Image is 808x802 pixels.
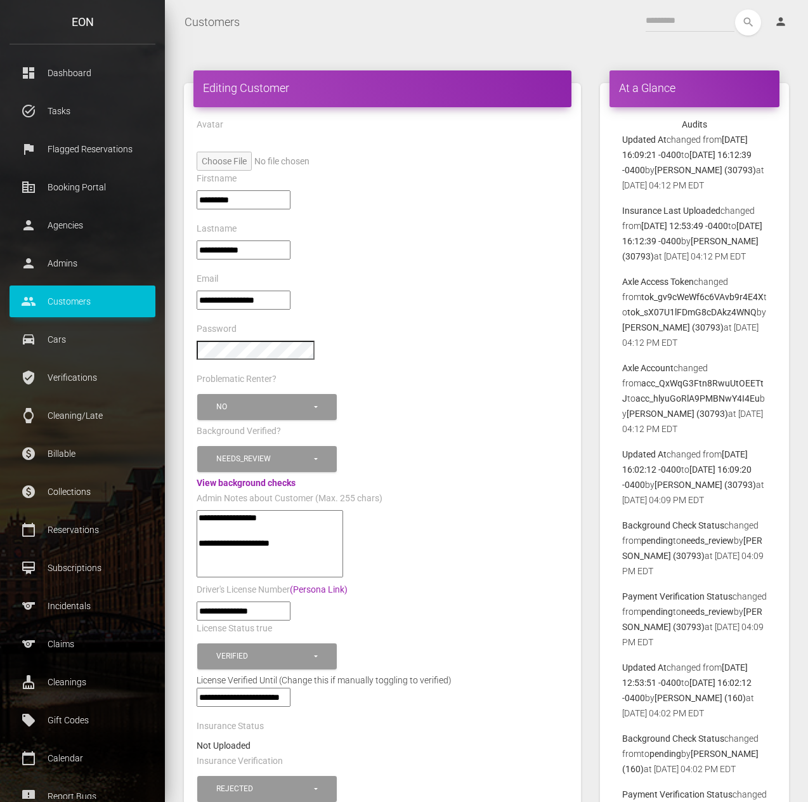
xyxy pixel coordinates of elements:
[197,323,237,336] label: Password
[19,140,146,159] p: Flagged Reservations
[216,651,312,662] div: Verified
[619,80,770,96] h4: At a Glance
[10,57,155,89] a: dashboard Dashboard
[622,660,767,721] p: changed from to by at [DATE] 04:02 PM EDT
[19,711,146,730] p: Gift Codes
[19,292,146,311] p: Customers
[203,80,562,96] h4: Editing Customer
[216,454,312,464] div: Needs_review
[185,6,240,38] a: Customers
[19,178,146,197] p: Booking Portal
[655,480,756,490] b: [PERSON_NAME] (30793)
[10,476,155,508] a: paid Collections
[197,720,264,733] label: Insurance Status
[197,173,237,185] label: Firstname
[622,274,767,350] p: changed from to by at [DATE] 04:12 PM EDT
[19,749,146,768] p: Calendar
[622,731,767,777] p: changed from to by at [DATE] 04:02 PM EDT
[735,10,761,36] button: search
[627,307,757,317] b: tok_sX07U1lFDmG8cDAkz4WNQ
[622,662,667,673] b: Updated At
[10,628,155,660] a: sports Claims
[622,236,759,261] b: [PERSON_NAME] (30793)
[10,666,155,698] a: cleaning_services Cleanings
[197,776,337,802] button: Rejected
[10,286,155,317] a: people Customers
[10,514,155,546] a: calendar_today Reservations
[622,322,724,332] b: [PERSON_NAME] (30793)
[641,607,673,617] b: pending
[622,135,667,145] b: Updated At
[682,119,707,129] strong: Audits
[774,15,787,28] i: person
[622,132,767,193] p: changed from to by at [DATE] 04:12 PM EDT
[622,589,767,650] p: changed from to by at [DATE] 04:09 PM EDT
[19,102,146,121] p: Tasks
[10,590,155,622] a: sports Incidentals
[10,324,155,355] a: drive_eta Cars
[19,673,146,692] p: Cleanings
[622,789,733,799] b: Payment Verification Status
[10,133,155,165] a: flag Flagged Reservations
[197,478,296,488] a: View background checks
[197,740,251,751] strong: Not Uploaded
[187,673,578,688] div: License Verified Until (Change this if manually toggling to verified)
[681,536,734,546] b: needs_review
[197,119,223,131] label: Avatar
[19,558,146,577] p: Subscriptions
[197,584,348,596] label: Driver's License Number
[19,596,146,615] p: Incidentals
[19,520,146,539] p: Reservations
[290,584,348,595] a: (Persona Link)
[622,360,767,437] p: changed from to by at [DATE] 04:12 PM EDT
[197,446,337,472] button: Needs_review
[681,607,734,617] b: needs_review
[622,203,767,264] p: changed from to by at [DATE] 04:12 PM EDT
[765,10,798,35] a: person
[655,165,756,175] b: [PERSON_NAME] (30793)
[197,755,283,768] label: Insurance Verification
[197,273,218,286] label: Email
[622,206,720,216] b: Insurance Last Uploaded
[622,591,733,601] b: Payment Verification Status
[216,784,312,794] div: Rejected
[635,393,760,404] b: acc_hlyuGoRlA9PMBNwY4I4Eu
[10,438,155,470] a: paid Billable
[641,536,673,546] b: pending
[10,742,155,774] a: calendar_today Calendar
[10,247,155,279] a: person Admins
[622,518,767,579] p: changed from to by at [DATE] 04:09 PM EDT
[216,402,312,412] div: No
[197,373,277,386] label: Problematic Renter?
[19,63,146,82] p: Dashboard
[622,277,694,287] b: Axle Access Token
[10,400,155,431] a: watch Cleaning/Late
[10,209,155,241] a: person Agencies
[10,171,155,203] a: corporate_fare Booking Portal
[19,330,146,349] p: Cars
[655,693,746,703] b: [PERSON_NAME] (160)
[19,216,146,235] p: Agencies
[197,492,382,505] label: Admin Notes about Customer (Max. 255 chars)
[622,449,667,459] b: Updated At
[10,704,155,736] a: local_offer Gift Codes
[10,95,155,127] a: task_alt Tasks
[622,733,724,744] b: Background Check Status
[627,409,728,419] b: [PERSON_NAME] (30793)
[197,622,272,635] label: License Status true
[641,221,728,231] b: [DATE] 12:53:49 -0400
[19,368,146,387] p: Verifications
[622,378,764,404] b: acc_QxWqG3Ftn8RwuUtOEETtJ
[622,363,674,373] b: Axle Account
[622,447,767,508] p: changed from to by at [DATE] 04:09 PM EDT
[19,406,146,425] p: Cleaning/Late
[197,394,337,420] button: No
[197,223,237,235] label: Lastname
[622,749,759,774] b: [PERSON_NAME] (160)
[641,292,764,302] b: tok_gv9cWeWf6c6VAvb9r4E4X
[19,254,146,273] p: Admins
[19,482,146,501] p: Collections
[19,634,146,654] p: Claims
[10,362,155,393] a: verified_user Verifications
